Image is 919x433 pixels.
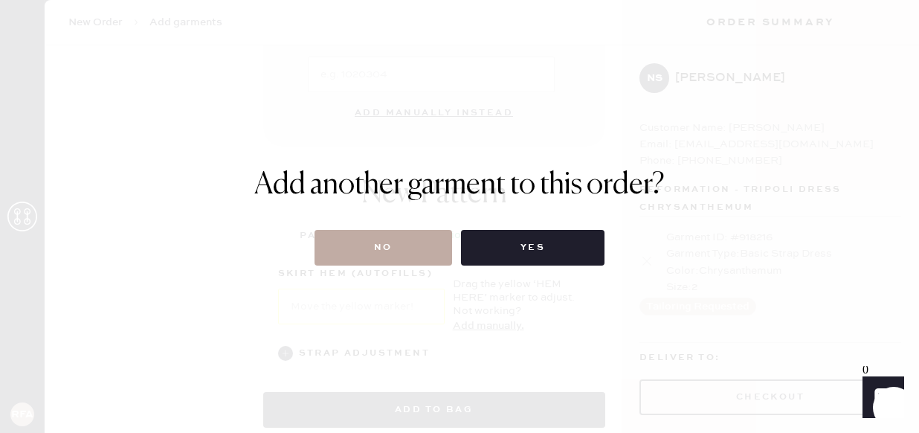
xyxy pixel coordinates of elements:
button: Yes [461,230,604,266]
button: No [315,230,452,266]
h1: Add another garment to this order? [254,167,665,203]
iframe: Front Chat [848,366,912,430]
